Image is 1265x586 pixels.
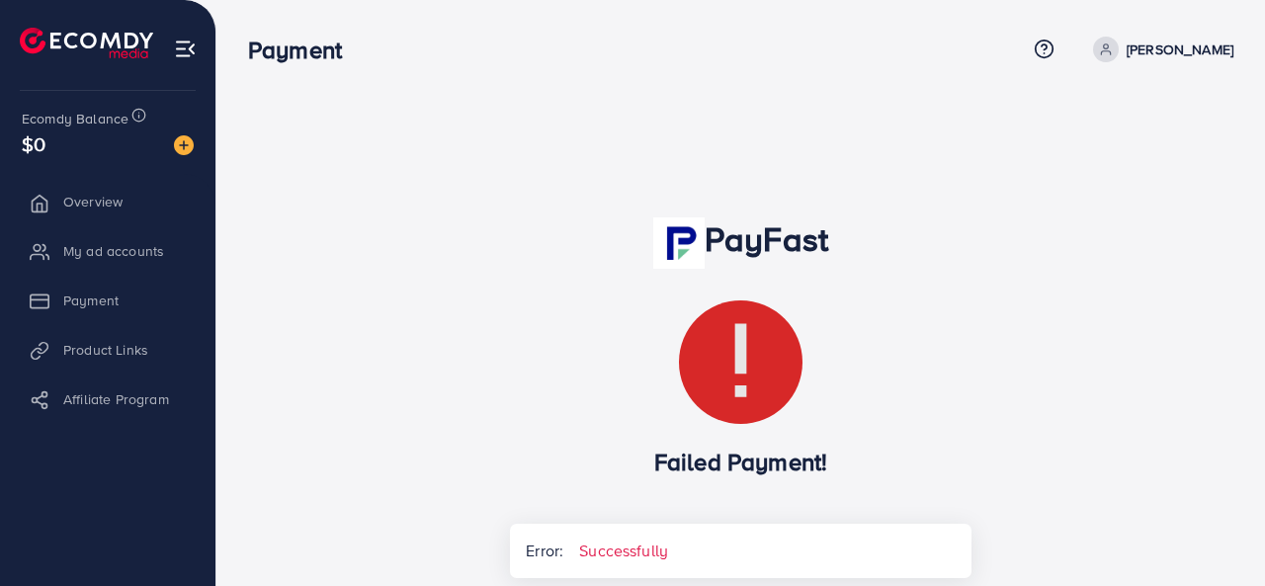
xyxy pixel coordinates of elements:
[174,38,197,60] img: menu
[679,300,802,424] img: Error
[248,36,358,64] h3: Payment
[653,217,705,269] img: PayFast
[20,28,153,58] img: logo
[563,524,684,578] span: Successfully
[510,524,563,578] span: Error:
[510,448,971,476] h3: Failed Payment!
[510,217,971,269] h1: PayFast
[1127,38,1233,61] p: [PERSON_NAME]
[22,129,45,158] span: $0
[22,109,128,128] span: Ecomdy Balance
[174,135,194,155] img: image
[1085,37,1233,62] a: [PERSON_NAME]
